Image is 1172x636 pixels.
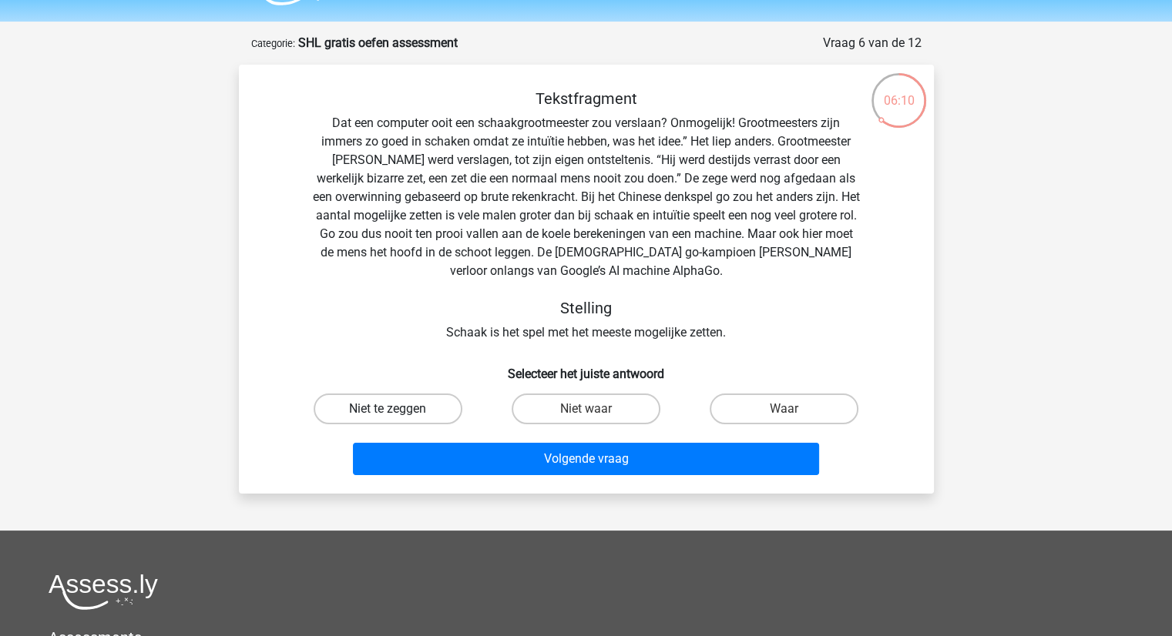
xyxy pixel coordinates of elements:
[353,443,819,475] button: Volgende vraag
[313,89,860,108] h5: Tekstfragment
[251,38,295,49] small: Categorie:
[313,299,860,317] h5: Stelling
[298,35,458,50] strong: SHL gratis oefen assessment
[512,393,660,424] label: Niet waar
[710,393,858,424] label: Waar
[823,34,922,52] div: Vraag 6 van de 12
[264,354,909,381] h6: Selecteer het juiste antwoord
[314,393,462,424] label: Niet te zeggen
[870,72,928,110] div: 06:10
[49,574,158,610] img: Assessly logo
[264,89,909,342] div: Dat een computer ooit een schaakgrootmeester zou verslaan? Onmogelijk! Grootmeesters zijn immers ...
